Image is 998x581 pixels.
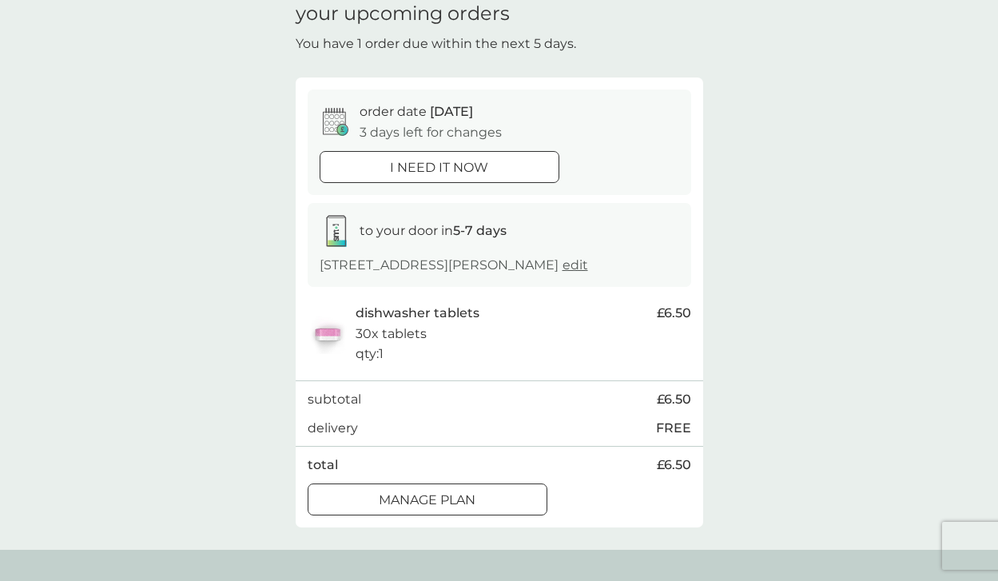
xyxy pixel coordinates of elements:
[360,122,502,143] p: 3 days left for changes
[656,418,691,439] p: FREE
[657,303,691,324] span: £6.50
[453,223,507,238] strong: 5-7 days
[390,157,488,178] p: i need it now
[320,151,559,183] button: i need it now
[296,34,576,54] p: You have 1 order due within the next 5 days.
[308,418,358,439] p: delivery
[308,484,547,515] button: Manage plan
[657,389,691,410] span: £6.50
[320,255,588,276] p: [STREET_ADDRESS][PERSON_NAME]
[356,324,427,344] p: 30x tablets
[430,104,473,119] span: [DATE]
[360,223,507,238] span: to your door in
[379,490,475,511] p: Manage plan
[296,2,510,26] h1: your upcoming orders
[356,344,384,364] p: qty : 1
[360,101,473,122] p: order date
[657,455,691,476] span: £6.50
[356,303,479,324] p: dishwasher tablets
[308,389,361,410] p: subtotal
[308,455,338,476] p: total
[563,257,588,273] a: edit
